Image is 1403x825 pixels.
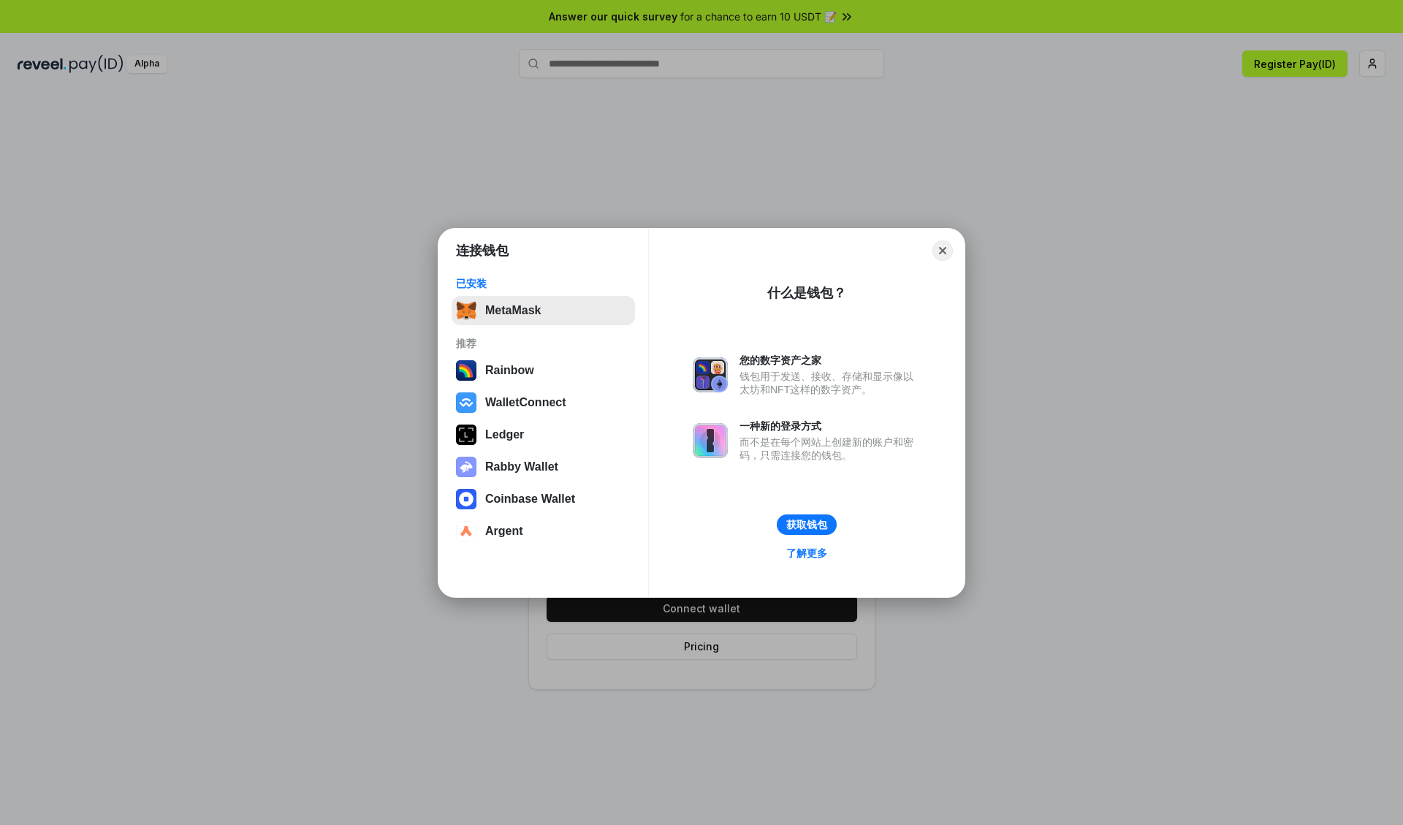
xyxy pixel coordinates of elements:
[456,300,476,321] img: svg+xml,%3Csvg%20fill%3D%22none%22%20height%3D%2233%22%20viewBox%3D%220%200%2035%2033%22%20width%...
[786,547,827,560] div: 了解更多
[456,337,631,350] div: 推荐
[485,304,541,317] div: MetaMask
[456,457,476,477] img: svg+xml,%3Csvg%20xmlns%3D%22http%3A%2F%2Fwww.w3.org%2F2000%2Fsvg%22%20fill%3D%22none%22%20viewBox...
[452,356,635,385] button: Rainbow
[739,370,921,396] div: 钱包用于发送、接收、存储和显示像以太坊和NFT这样的数字资产。
[485,493,575,506] div: Coinbase Wallet
[932,240,953,261] button: Close
[786,518,827,531] div: 获取钱包
[485,428,524,441] div: Ledger
[452,517,635,546] button: Argent
[456,521,476,541] img: svg+xml,%3Csvg%20width%3D%2228%22%20height%3D%2228%22%20viewBox%3D%220%200%2028%2028%22%20fill%3D...
[452,388,635,417] button: WalletConnect
[452,420,635,449] button: Ledger
[485,525,523,538] div: Argent
[485,396,566,409] div: WalletConnect
[456,425,476,445] img: svg+xml,%3Csvg%20xmlns%3D%22http%3A%2F%2Fwww.w3.org%2F2000%2Fsvg%22%20width%3D%2228%22%20height%3...
[739,419,921,433] div: 一种新的登录方式
[456,360,476,381] img: svg+xml,%3Csvg%20width%3D%22120%22%20height%3D%22120%22%20viewBox%3D%220%200%20120%20120%22%20fil...
[485,364,534,377] div: Rainbow
[452,484,635,514] button: Coinbase Wallet
[777,514,837,535] button: 获取钱包
[452,452,635,482] button: Rabby Wallet
[456,489,476,509] img: svg+xml,%3Csvg%20width%3D%2228%22%20height%3D%2228%22%20viewBox%3D%220%200%2028%2028%22%20fill%3D...
[739,436,921,462] div: 而不是在每个网站上创建新的账户和密码，只需连接您的钱包。
[456,242,509,259] h1: 连接钱包
[485,460,558,474] div: Rabby Wallet
[767,284,846,302] div: 什么是钱包？
[739,354,921,367] div: 您的数字资产之家
[693,423,728,458] img: svg+xml,%3Csvg%20xmlns%3D%22http%3A%2F%2Fwww.w3.org%2F2000%2Fsvg%22%20fill%3D%22none%22%20viewBox...
[693,357,728,392] img: svg+xml,%3Csvg%20xmlns%3D%22http%3A%2F%2Fwww.w3.org%2F2000%2Fsvg%22%20fill%3D%22none%22%20viewBox...
[452,296,635,325] button: MetaMask
[777,544,836,563] a: 了解更多
[456,277,631,290] div: 已安装
[456,392,476,413] img: svg+xml,%3Csvg%20width%3D%2228%22%20height%3D%2228%22%20viewBox%3D%220%200%2028%2028%22%20fill%3D...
